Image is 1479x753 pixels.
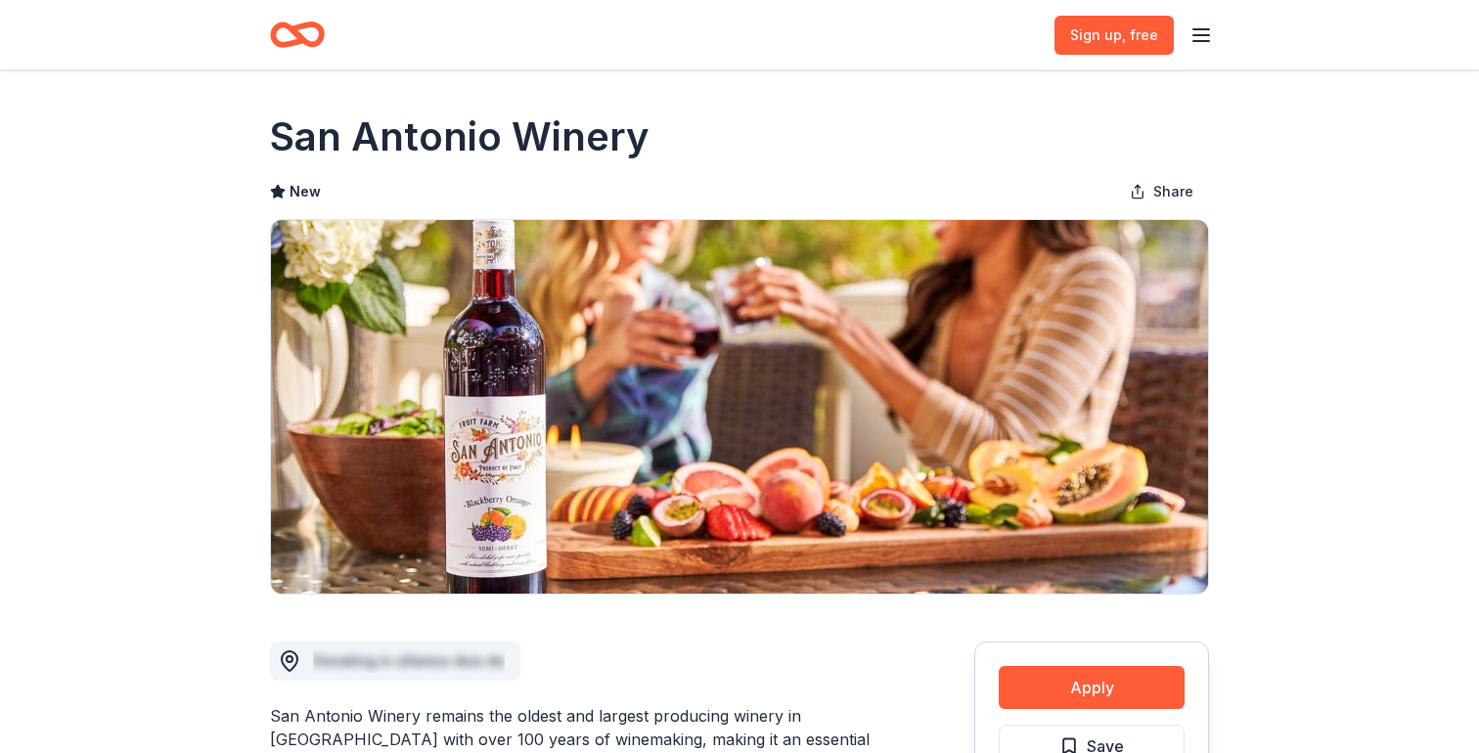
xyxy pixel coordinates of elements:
[270,110,650,164] h1: San Antonio Winery
[270,12,325,58] a: Home
[1122,26,1158,43] span: , free
[1153,180,1193,203] span: Share
[1114,172,1209,211] button: Share
[1070,23,1158,47] span: Sign up
[1054,16,1174,55] a: Sign up, free
[290,180,321,203] span: New
[313,652,505,669] span: Donating in ullamco duis do
[271,220,1208,594] img: Image for San Antonio Winery
[999,666,1185,709] button: Apply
